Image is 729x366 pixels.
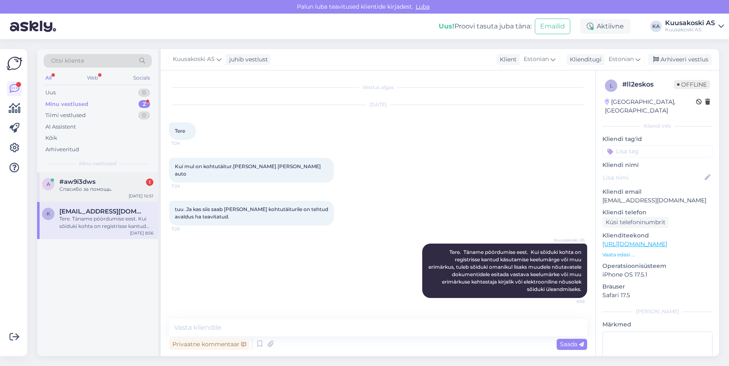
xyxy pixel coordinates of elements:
div: [PERSON_NAME] [602,308,713,315]
span: tuu .Ja kas siis saab [PERSON_NAME] kohtutäiturile on tehtud avaldus ha teavitatud. [175,206,329,220]
div: 0 [138,111,150,120]
p: Kliendi email [602,188,713,196]
span: Tere. Täname pöördumise eest. Kui sõiduki kohta on registrisse kantud käsutamise keelumärge või m... [428,249,583,292]
div: [DATE] 10:51 [129,193,153,199]
div: Tiimi vestlused [45,111,86,120]
div: AI Assistent [45,123,76,131]
span: Tere [175,128,185,134]
img: Askly Logo [7,56,22,71]
span: 7:25 [172,226,202,232]
span: Saada [560,340,584,348]
div: 1 [146,178,153,186]
div: 0 [138,89,150,97]
p: [EMAIL_ADDRESS][DOMAIN_NAME] [602,196,713,205]
div: Arhiveeritud [45,145,79,154]
span: Minu vestlused [79,160,116,167]
span: Luba [413,3,432,10]
input: Lisa nimi [603,173,703,182]
div: Minu vestlused [45,100,88,108]
div: Kõik [45,134,57,142]
span: Otsi kliente [51,56,84,65]
span: k [47,211,50,217]
p: Operatsioonisüsteem [602,262,713,270]
span: 8:56 [554,298,585,305]
div: # ll2eskos [622,80,674,89]
div: Klient [496,55,517,64]
div: Tere. Täname pöördumise eest. Kui sõiduki kohta on registrisse kantud käsutamise keelumärge või m... [59,215,153,230]
div: 2 [139,100,150,108]
p: iPhone OS 17.5.1 [602,270,713,279]
p: Brauser [602,282,713,291]
span: a [47,181,50,187]
b: Uus! [439,22,454,30]
p: Märkmed [602,320,713,329]
div: Aktiivne [580,19,630,34]
input: Lisa tag [602,145,713,157]
div: Arhiveeri vestlus [648,54,712,65]
div: Küsi telefoninumbrit [602,217,669,228]
span: Offline [674,80,710,89]
p: Kliendi telefon [602,208,713,217]
div: Proovi tasuta juba täna: [439,21,531,31]
div: Uus [45,89,56,97]
p: Kliendi nimi [602,161,713,169]
p: Safari 17.5 [602,291,713,300]
div: Web [85,73,100,83]
div: [DATE] 8:56 [130,230,153,236]
span: #aw9i3dws [59,178,96,185]
span: Estonian [524,55,549,64]
span: l [610,82,613,89]
div: KA [650,21,662,32]
div: All [44,73,53,83]
span: Kui mul on kohtutäitur.[PERSON_NAME] [PERSON_NAME] auto [175,163,322,177]
div: Kuusakoski AS [665,26,715,33]
a: [URL][DOMAIN_NAME] [602,240,667,248]
div: [GEOGRAPHIC_DATA], [GEOGRAPHIC_DATA] [605,98,696,115]
div: juhib vestlust [226,55,268,64]
p: Kliendi tag'id [602,135,713,143]
div: Kliendi info [602,122,713,130]
p: Vaata edasi ... [602,251,713,258]
span: Kuusakoski AS [173,55,215,64]
div: Klienditugi [567,55,602,64]
div: Vestlus algas [169,84,587,91]
span: Kuusakoski AS [554,237,585,243]
span: kikkasave@gmail.com [59,208,145,215]
div: Kuusakoski AS [665,20,715,26]
span: 7:24 [172,140,202,146]
div: Privaatne kommentaar [169,339,249,350]
a: Kuusakoski ASKuusakoski AS [665,20,724,33]
div: Спасибо за помощь. [59,185,153,193]
span: Estonian [609,55,634,64]
span: 7:24 [172,183,202,189]
p: Klienditeekond [602,231,713,240]
div: Socials [132,73,152,83]
button: Emailid [535,19,570,34]
div: [DATE] [169,101,587,108]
